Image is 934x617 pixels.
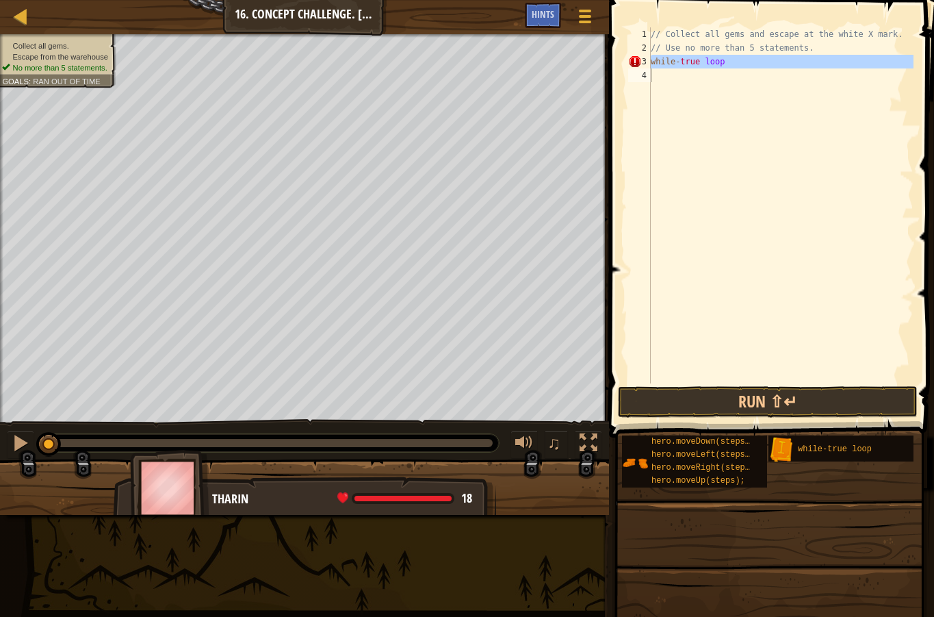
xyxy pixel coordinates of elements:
button: ♫ [545,431,568,459]
span: Escape from the warehouse [13,52,108,61]
span: Hints [532,8,554,21]
button: Adjust volume [510,431,538,459]
span: while-true loop [798,444,872,454]
span: : [29,77,33,86]
img: portrait.png [768,437,794,463]
button: Show game menu [568,3,602,35]
span: Goals [2,77,29,86]
img: thang_avatar_frame.png [130,450,209,526]
span: hero.moveRight(steps); [651,463,760,473]
span: hero.moveLeft(steps); [651,450,755,459]
div: 3 [628,55,651,68]
span: Collect all gems. [13,41,69,50]
span: 18 [461,490,472,507]
button: Run ⇧↵ [618,386,918,418]
div: 4 [628,68,651,82]
img: portrait.png [622,450,648,476]
span: No more than 5 statements. [13,63,107,72]
div: 2 [628,41,651,55]
div: Tharin [212,490,482,508]
li: Escape from the warehouse [2,51,108,62]
button: Toggle fullscreen [575,431,602,459]
span: hero.moveUp(steps); [651,476,745,486]
span: hero.moveDown(steps); [651,437,755,446]
span: Ran out of time [33,77,101,86]
li: Collect all gems. [2,40,108,51]
div: health: 18 / 18 [337,492,472,505]
li: No more than 5 statements. [2,62,108,73]
div: 1 [628,27,651,41]
span: ♫ [547,433,561,453]
button: Ctrl + P: Pause [7,431,34,459]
